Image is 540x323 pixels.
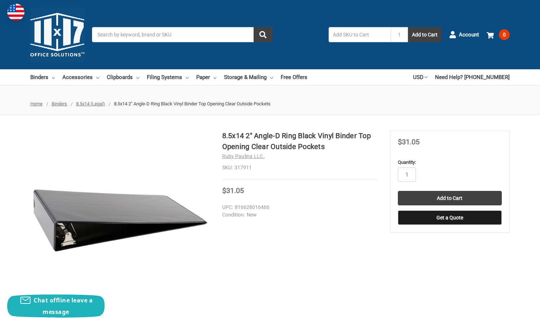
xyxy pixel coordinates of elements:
img: 8.5x14 Binder Vinyl Panel with pockets Featuring a 2" Angle-D Ring Black [30,130,210,310]
a: 8.5x14 (Legal) [76,101,105,106]
a: Ruby Paulina LLC. [222,153,265,159]
a: Binders [30,69,55,85]
button: Get a Quote [398,210,502,225]
dt: UPC: [222,204,233,211]
a: Filing Systems [147,69,189,85]
button: Chat offline leave a message [7,294,105,318]
a: Storage & Mailing [224,69,273,85]
img: duty and tax information for United States [7,4,25,21]
a: USD [413,69,427,85]
span: 8.5x14 2" Angle-D Ring Black Vinyl Binder Top Opening Clear Outside Pockets [114,101,271,106]
h1: 8.5x14 2" Angle-D Ring Black Vinyl Binder Top Opening Clear Outside Pockets [222,130,378,152]
img: 11x17.com [30,8,84,62]
button: Add to Cart [408,27,442,42]
dd: New [222,211,375,219]
span: Account [459,31,479,39]
input: Add to Cart [398,191,502,205]
input: Add SKU to Cart [329,27,391,42]
a: Home [30,101,43,106]
label: Quantity: [398,159,502,166]
a: Paper [196,69,216,85]
dt: Condition: [222,211,245,219]
span: $31.05 [398,138,420,146]
dd: 816628016466 [222,204,375,211]
a: Accessories [62,69,99,85]
span: $31.05 [222,186,244,195]
dt: SKU: [222,164,233,171]
span: 0 [499,29,510,40]
a: 0 [487,25,510,44]
a: Clipboards [107,69,139,85]
a: Binders [52,101,67,106]
span: Chat offline leave a message [34,296,93,316]
a: Account [449,25,479,44]
a: Need Help? [PHONE_NUMBER] [435,69,510,85]
input: Search by keyword, brand or SKU [92,27,272,42]
dd: 317911 [222,164,378,171]
a: Free Offers [281,69,307,85]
